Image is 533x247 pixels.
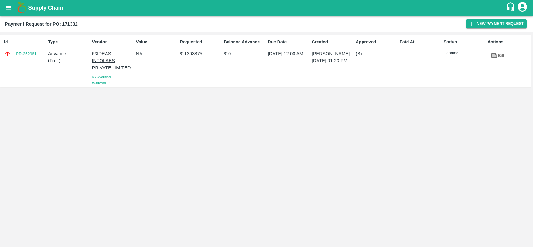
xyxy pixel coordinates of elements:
[487,50,507,61] a: Bill
[356,39,397,45] p: Approved
[444,50,485,56] p: Pending
[136,39,177,45] p: Value
[517,1,528,14] div: account of current user
[136,50,177,57] p: NA
[312,50,353,57] p: [PERSON_NAME]
[268,39,309,45] p: Due Date
[28,3,506,12] a: Supply Chain
[48,57,90,64] p: ( Fruit )
[268,50,309,57] p: [DATE] 12:00 AM
[312,57,353,64] p: [DATE] 01:23 PM
[356,50,397,57] p: (B)
[224,50,265,57] p: ₹ 0
[466,19,527,28] button: New Payment Request
[444,39,485,45] p: Status
[5,22,78,27] b: Payment Request for PO: 171332
[16,51,37,57] a: PR-252961
[92,39,134,45] p: Vendor
[92,50,134,71] p: 63IDEAS INFOLABS PRIVATE LIMITED
[92,75,111,79] span: KYC Verified
[48,39,90,45] p: Type
[4,39,46,45] p: Id
[224,39,265,45] p: Balance Advance
[400,39,441,45] p: Paid At
[92,81,111,85] span: Bank Verified
[16,2,28,14] img: logo
[506,2,517,13] div: customer-support
[312,39,353,45] p: Created
[1,1,16,15] button: open drawer
[180,50,221,57] p: ₹ 1303875
[180,39,221,45] p: Requested
[48,50,90,57] p: Advance
[28,5,63,11] b: Supply Chain
[487,39,529,45] p: Actions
